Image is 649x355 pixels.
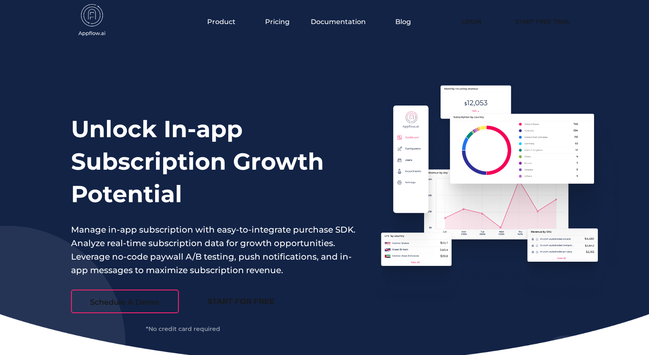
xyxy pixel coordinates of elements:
[311,18,374,26] button: Documentation
[71,290,179,313] a: Schedule A Demo
[71,113,356,210] h1: Unlock In-app Subscription Growth Potential
[71,4,113,38] img: appflow.ai-logo
[71,326,295,332] div: *No credit card required
[395,18,411,26] a: Blog
[265,18,290,26] a: Pricing
[207,18,236,26] span: Product
[311,18,366,26] span: Documentation
[71,223,356,277] p: Manage in-app subscription with easy-to-integrate purchase SDK. Analyze real-time subscription da...
[449,12,494,31] a: Login
[507,12,578,31] a: Start Free Trial
[187,290,295,313] a: START FOR FREE
[207,18,244,26] button: Product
